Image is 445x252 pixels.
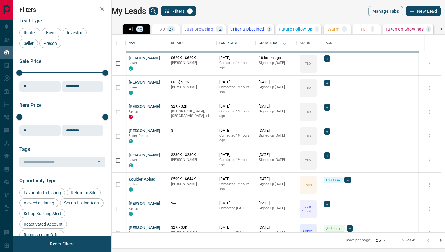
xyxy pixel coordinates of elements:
button: Manage Tabs [368,6,403,16]
div: Buyer [42,28,61,37]
button: New Lead [406,6,441,16]
p: [DATE] [219,55,253,61]
p: [DATE] [259,177,294,182]
div: Details [168,35,216,51]
p: Contacted 14 hours ago [219,61,253,70]
h1: My Leads [111,6,146,16]
p: Just Browsing [184,27,213,31]
button: Open [95,157,103,166]
p: Criteria Obtained [300,229,316,238]
p: [DATE] [259,128,294,133]
button: search button [149,7,158,15]
div: Return to Site [67,188,101,197]
div: Last Active [216,35,256,51]
div: Last Active [219,35,238,51]
span: Buyer, Renter [129,134,149,138]
p: TBD [305,158,311,163]
p: Signed up [DATE] [259,133,294,138]
span: Seller [129,182,138,186]
p: Contacted 19 hours ago [219,182,253,191]
p: TBD [305,85,311,90]
span: Sale Price [19,58,41,64]
p: 1 [427,27,430,31]
p: 1–25 of 45 [398,238,416,243]
div: + [324,201,330,207]
span: Seller [21,41,36,46]
div: Set up Building Alert [19,209,65,218]
div: Reactivated Account [19,220,67,229]
button: Sort [281,39,289,47]
p: - [316,27,318,31]
p: Signed up [DATE] [259,109,294,114]
p: [DATE] [219,177,253,182]
p: - [372,27,373,31]
div: Investor [63,28,87,37]
span: + [326,56,328,62]
p: Contacted 19 hours ago [219,85,253,94]
div: condos.ca [129,163,133,167]
div: Renter [19,28,40,37]
p: 45 [137,27,143,31]
div: condos.ca [129,187,133,192]
button: more [425,108,434,117]
button: more [425,229,434,238]
span: Renter [129,231,139,235]
p: 1 [343,27,345,31]
p: Taken on Showings [385,27,424,31]
span: + [326,153,328,159]
div: + [324,80,330,86]
span: Viewed a Listing [21,201,56,205]
p: 3 [268,27,270,31]
div: Status [297,35,321,51]
span: Buyer [129,85,137,89]
p: Signed up [DATE] [259,230,294,235]
p: [DATE] [259,152,294,157]
span: Buyer [129,158,137,162]
span: A-Renter [326,225,343,231]
p: TBD [157,27,165,31]
p: $--- [171,128,213,133]
span: Precon [41,41,59,46]
span: Buyer [44,30,59,35]
button: Reset Filters [46,239,78,249]
p: Vaughan [171,109,213,118]
button: [PERSON_NAME] [129,104,160,110]
span: + [326,104,328,110]
div: + [324,128,330,135]
p: [PERSON_NAME] [171,230,213,235]
p: [DATE] [259,80,294,85]
p: 12 [217,27,222,31]
button: [PERSON_NAME] [129,201,160,207]
p: $--- [171,201,213,206]
p: Warm [328,27,339,31]
span: + [326,80,328,86]
span: + [349,225,351,231]
span: Buyer [129,61,137,65]
p: Contacted [DATE] [219,206,253,211]
button: more [425,156,434,165]
p: Contacted 19 hours ago [219,133,253,143]
p: [PERSON_NAME] [171,182,213,187]
button: more [425,204,434,214]
p: Signed up [DATE] [259,157,294,162]
p: $0 - $500K [171,80,213,85]
div: Tags [321,35,419,51]
p: TBD [305,134,311,138]
span: Set up Building Alert [21,211,63,216]
span: Renter [129,207,139,211]
div: + [344,177,351,183]
span: Reactivated Account [21,222,65,227]
button: more [425,132,434,141]
div: condos.ca [129,212,133,216]
p: [PERSON_NAME] [171,85,213,90]
p: $2K - $3K [171,225,213,230]
p: Signed up [DATE] [259,85,294,90]
div: Seller [19,39,38,48]
span: Listing [326,177,341,183]
button: Filters1 [161,6,196,16]
span: Investor [65,30,84,35]
button: [PERSON_NAME] [129,80,160,85]
p: [DATE] [219,152,253,157]
div: 25 [374,236,388,245]
p: Warm [304,182,312,187]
